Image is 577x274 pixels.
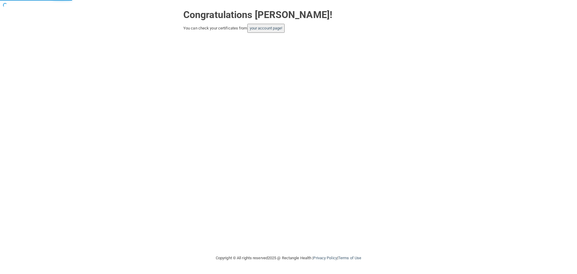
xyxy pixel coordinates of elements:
button: your account page! [247,24,285,33]
a: Terms of Use [338,256,361,260]
a: your account page! [250,26,282,30]
strong: Congratulations [PERSON_NAME]! [183,9,332,20]
div: Copyright © All rights reserved 2025 @ Rectangle Health | | [179,248,398,268]
div: You can check your certificates from [183,24,394,33]
a: Privacy Policy [313,256,337,260]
